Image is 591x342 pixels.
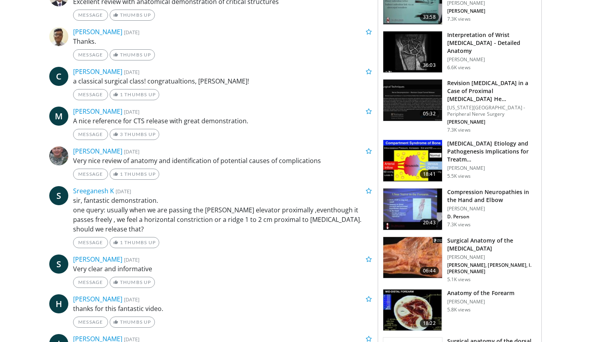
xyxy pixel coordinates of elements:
[73,196,372,234] p: sir, fantastic demonstration. one query: usually when we are passing the [PERSON_NAME] elevator p...
[110,317,155,328] a: Thumbs Up
[73,116,372,126] p: A nice reference for CTS release with great demonstration.
[420,13,439,21] span: 33:58
[447,105,537,117] p: [US_STATE][GEOGRAPHIC_DATA] - Peripheral Nerve Surgery
[124,29,139,36] small: [DATE]
[120,171,123,177] span: 1
[73,49,108,60] a: Message
[73,304,372,313] p: thanks for this fantastic video.
[73,156,372,165] p: Very nice review of anatomy and identification of potential causes of complications
[383,80,442,121] img: Videography---Title-Standard_0_3.jpg.150x105_q85_crop-smart_upscale.jpg
[447,276,471,283] p: 5.1K views
[73,76,372,86] p: a classical surgical class! congratualtions, [PERSON_NAME]!
[447,307,471,313] p: 5.8K views
[383,188,537,230] a: 20:43 Compression Neuropathies in the Hand and Elbow [PERSON_NAME] D. Person 7.3K views
[120,131,123,137] span: 3
[447,262,537,275] p: [PERSON_NAME], [PERSON_NAME], I. [PERSON_NAME]
[420,267,439,275] span: 06:44
[447,16,471,22] p: 7.3K views
[447,222,471,228] p: 7.3K views
[49,186,68,205] a: S
[73,67,122,76] a: [PERSON_NAME]
[73,264,372,274] p: Very clear and informative
[110,49,155,60] a: Thumbs Up
[73,129,108,140] a: Message
[447,79,537,103] h3: Revision [MEDICAL_DATA] in a Case of Proximal [MEDICAL_DATA] He…
[73,255,122,264] a: [PERSON_NAME]
[447,127,471,133] p: 7.3K views
[383,31,442,73] img: 33f53bd0-b593-4c38-8ae5-8be75352cd5d.150x105_q85_crop-smart_upscale.jpg
[110,277,155,288] a: Thumbs Up
[383,289,537,331] a: 18:22 Anatomy of the Forearm [PERSON_NAME] 5.8K views
[447,165,537,171] p: [PERSON_NAME]
[49,107,68,126] a: M
[73,147,122,155] a: [PERSON_NAME]
[420,319,439,327] span: 18:22
[124,108,139,115] small: [DATE]
[383,140,537,182] a: 18:41 [MEDICAL_DATA] Etiology and Pathogenesis Implications for Treatm… [PERSON_NAME] 5.5K views
[383,237,442,278] img: 6bc13ebe-c2d8-4f72-b17c-7e540134e64e.150x105_q85_crop-smart_upscale.jpg
[124,148,139,155] small: [DATE]
[383,140,442,181] img: fe3848be-3dce-4d9c-9568-bedd4ae881e4.150x105_q85_crop-smart_upscale.jpg
[73,169,108,180] a: Message
[49,67,68,86] a: C
[383,290,442,331] img: 503cb442-6e3e-4041-a62c-ab26a6b0e390.150x105_q85_crop-smart_upscale.jpg
[447,188,537,204] h3: Compression Neuropathies in the Hand and Elbow
[49,255,68,274] a: S
[420,61,439,69] span: 36:03
[73,10,108,21] a: Message
[447,237,537,253] h3: Surgical Anatomy of the [MEDICAL_DATA]
[447,173,471,179] p: 5.5K views
[383,79,537,133] a: 05:32 Revision [MEDICAL_DATA] in a Case of Proximal [MEDICAL_DATA] He… [US_STATE][GEOGRAPHIC_DATA...
[110,10,155,21] a: Thumbs Up
[447,140,537,163] h3: [MEDICAL_DATA] Etiology and Pathogenesis Implications for Treatm…
[110,129,159,140] a: 3 Thumbs Up
[49,294,68,313] a: H
[73,237,108,248] a: Message
[124,256,139,263] small: [DATE]
[420,110,439,118] span: 05:32
[73,277,108,288] a: Message
[383,188,442,230] img: b54436d8-8e88-4114-8e17-c60436be65a7.150x105_q85_crop-smart_upscale.jpg
[447,8,537,14] p: [PERSON_NAME]
[420,219,439,227] span: 20:43
[447,56,537,63] p: [PERSON_NAME]
[73,187,114,195] a: Sreeganesh K
[120,239,123,245] span: 1
[447,206,537,212] p: [PERSON_NAME]
[124,296,139,303] small: [DATE]
[447,119,537,125] p: [PERSON_NAME]
[116,188,131,195] small: [DATE]
[447,214,537,220] p: D. Person
[49,27,68,46] img: Avatar
[120,91,123,97] span: 1
[49,146,68,165] img: Avatar
[447,254,537,260] p: [PERSON_NAME]
[73,27,122,36] a: [PERSON_NAME]
[73,37,372,46] p: Thanks.
[73,89,108,100] a: Message
[110,169,159,180] a: 1 Thumbs Up
[110,237,159,248] a: 1 Thumbs Up
[73,295,122,303] a: [PERSON_NAME]
[383,31,537,73] a: 36:03 Interpretation of Wrist [MEDICAL_DATA] - Detailed Anatomy [PERSON_NAME] 6.6K views
[110,89,159,100] a: 1 Thumbs Up
[447,289,514,297] h3: Anatomy of the Forearm
[420,170,439,178] span: 18:41
[73,107,122,116] a: [PERSON_NAME]
[383,237,537,283] a: 06:44 Surgical Anatomy of the [MEDICAL_DATA] [PERSON_NAME] [PERSON_NAME], [PERSON_NAME], I. [PERS...
[124,68,139,76] small: [DATE]
[447,299,514,305] p: [PERSON_NAME]
[73,317,108,328] a: Message
[447,64,471,71] p: 6.6K views
[447,31,537,55] h3: Interpretation of Wrist [MEDICAL_DATA] - Detailed Anatomy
